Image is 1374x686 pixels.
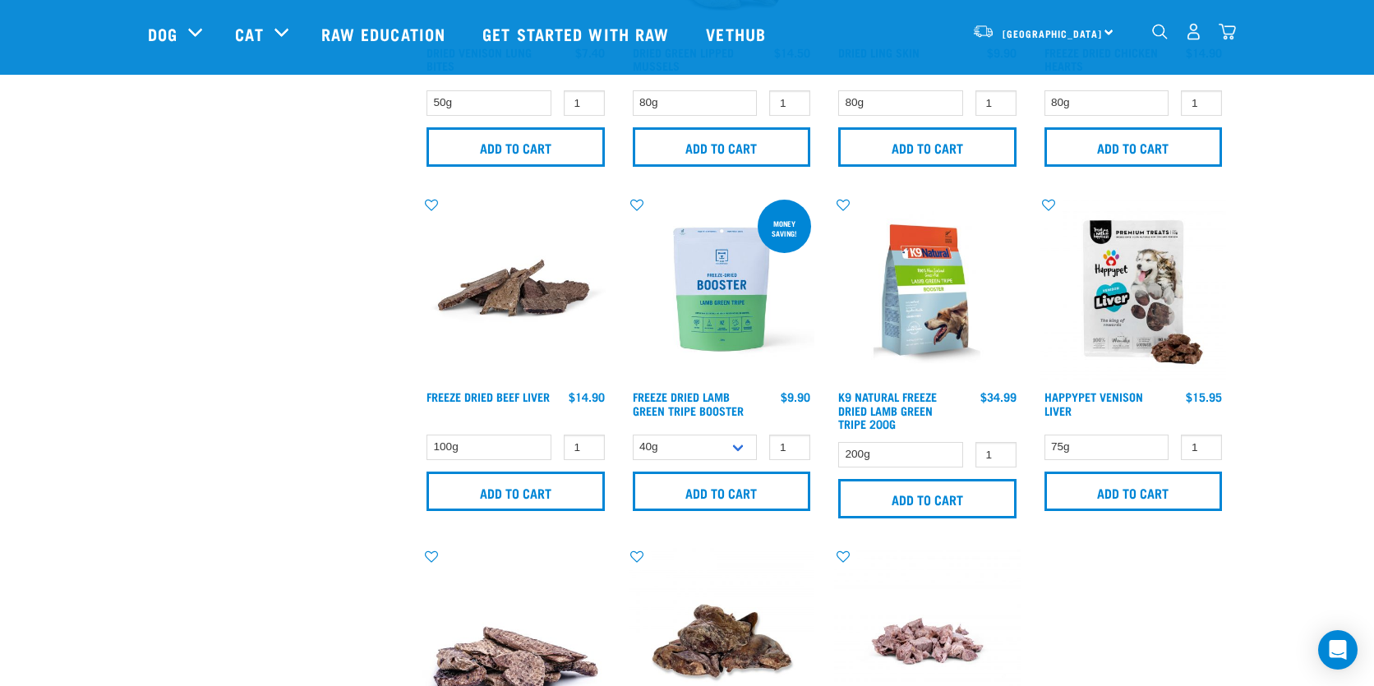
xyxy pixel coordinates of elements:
img: home-icon-1@2x.png [1152,24,1168,39]
div: Open Intercom Messenger [1318,630,1358,670]
input: 1 [769,435,810,460]
a: Raw Education [305,1,466,67]
input: Add to cart [426,472,605,511]
img: van-moving.png [972,24,994,39]
div: $15.95 [1186,390,1222,403]
input: 1 [564,90,605,116]
img: home-icon@2x.png [1219,23,1236,40]
div: Money saving! [758,211,811,246]
span: [GEOGRAPHIC_DATA] [1003,30,1102,36]
input: 1 [975,90,1017,116]
a: Cat [235,21,263,46]
input: 1 [564,435,605,460]
a: Vethub [689,1,786,67]
input: Add to cart [838,479,1017,518]
img: Stack Of Freeze Dried Beef Liver For Pets [422,196,609,383]
input: 1 [1181,90,1222,116]
input: Add to cart [633,472,811,511]
input: Add to cart [426,127,605,167]
a: Freeze Dried Beef Liver [426,394,550,399]
a: Dog [148,21,178,46]
div: $34.99 [980,390,1017,403]
div: $9.90 [781,390,810,403]
input: 1 [975,442,1017,467]
input: 1 [1181,435,1222,460]
a: Happypet Venison Liver [1044,394,1143,412]
img: Freeze Dried Lamb Green Tripe [629,196,815,383]
input: 1 [769,90,810,116]
div: $14.90 [569,390,605,403]
a: Get started with Raw [466,1,689,67]
img: user.png [1185,23,1202,40]
input: Add to cart [633,127,811,167]
input: Add to cart [838,127,1017,167]
input: Add to cart [1044,472,1223,511]
a: Freeze Dried Lamb Green Tripe Booster [633,394,744,412]
a: K9 Natural Freeze Dried Lamb Green Tripe 200g [838,394,937,426]
img: K9 Square [834,196,1021,383]
img: Happy Pet Venison Liver New Package [1040,196,1227,383]
input: Add to cart [1044,127,1223,167]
